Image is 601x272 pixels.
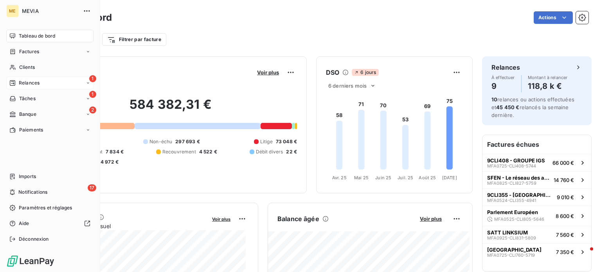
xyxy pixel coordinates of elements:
span: Montant à relancer [528,75,568,80]
h6: DSO [326,68,339,77]
span: Chiffre d'affaires mensuel [44,222,207,230]
span: 1 [89,91,96,98]
span: Imports [19,173,36,180]
span: À effectuer [491,75,515,80]
button: Voir plus [417,215,444,222]
span: Litige [260,138,273,145]
tspan: [DATE] [442,175,457,180]
span: 6 derniers mois [328,83,367,89]
span: MFA0524-CLI355-4941 [487,198,536,203]
span: relances ou actions effectuées et relancés la semaine dernière. [491,96,574,118]
span: Aide [19,220,29,227]
tspan: Mai 25 [354,175,369,180]
button: Actions [534,11,573,24]
span: Non-échu [149,138,172,145]
button: Voir plus [255,69,281,76]
span: 2 [89,106,96,113]
h6: Factures échues [482,135,591,154]
button: Filtrer par facture [102,33,166,46]
h2: 584 382,31 € [44,97,297,120]
span: MFA0525-CLI805-5646 [494,217,544,222]
span: Relances [19,79,40,86]
span: [GEOGRAPHIC_DATA] [487,247,542,253]
tspan: Avr. 25 [332,175,347,180]
span: SFEN - Le réseau des adhérents [487,175,551,181]
span: Tableau de bord [19,32,55,40]
span: Notifications [18,189,47,196]
span: 22 € [286,148,297,155]
span: Paramètres et réglages [19,204,72,211]
button: 9CLI355 - [GEOGRAPHIC_DATA][PERSON_NAME] 3MFA0524-CLI355-49419 010 € [482,188,591,205]
span: 7 350 € [556,249,574,255]
button: 9CLI408 - GROUPE IGSMFA0725-CLI408-574466 000 € [482,154,591,171]
h4: 118,8 k € [528,80,568,92]
span: Clients [19,64,35,71]
span: Tâches [19,95,36,102]
span: 10 [491,96,497,103]
h4: 9 [491,80,515,92]
tspan: Juil. 25 [398,175,413,180]
span: Débit divers [256,148,283,155]
span: Voir plus [420,216,442,222]
iframe: Intercom live chat [574,245,593,264]
span: 45 450 € [496,104,519,110]
span: -4 972 € [98,159,119,166]
button: SATT LINKSIUMMFA0925-CLI831-58097 560 € [482,226,591,243]
tspan: Juin 25 [375,175,391,180]
tspan: Août 25 [419,175,436,180]
span: 4 522 € [199,148,217,155]
img: Logo LeanPay [6,255,55,267]
span: MFA0725-CLI760-5719 [487,253,535,258]
span: 7 560 € [556,232,574,238]
span: Déconnexion [19,236,49,243]
span: Paiements [19,126,43,133]
span: 9CLI355 - [GEOGRAPHIC_DATA][PERSON_NAME] 3 [487,192,554,198]
span: MFA0925-CLI831-5809 [487,236,536,240]
span: 66 000 € [552,160,574,166]
span: Voir plus [257,69,279,76]
span: 6 jours [352,69,378,76]
button: SFEN - Le réseau des adhérentsMFA0825-CLI827-575914 760 € [482,171,591,188]
span: MFA0825-CLI827-5759 [487,181,536,186]
span: SATT LINKSIUM [487,229,528,236]
span: 1 [89,75,96,82]
span: Voir plus [212,216,230,222]
span: Recouvrement [162,148,196,155]
span: MEVIA [22,8,78,14]
span: 7 834 € [106,148,124,155]
span: 9CLI408 - GROUPE IGS [487,157,545,164]
h6: Balance âgée [277,214,319,223]
span: Parlement Européen [487,209,538,215]
span: Factures [19,48,39,55]
span: 17 [88,184,96,191]
span: 8 600 € [556,213,574,219]
span: MFA0725-CLI408-5744 [487,164,536,168]
button: Voir plus [210,215,233,222]
h6: Relances [491,63,520,72]
div: ME [6,5,19,17]
span: Banque [19,111,36,118]
button: [GEOGRAPHIC_DATA]MFA0725-CLI760-57197 350 € [482,243,591,260]
a: Aide [6,217,94,230]
button: Parlement EuropéenMFA0525-CLI805-56468 600 € [482,205,591,226]
span: 14 760 € [554,177,574,183]
span: 9 010 € [557,194,574,200]
span: 73 048 € [276,138,297,145]
span: 297 693 € [175,138,200,145]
